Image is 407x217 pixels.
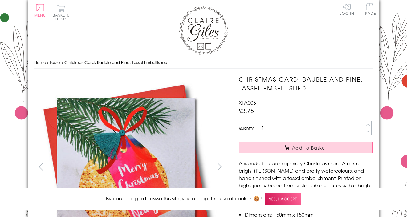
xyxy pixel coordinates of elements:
[62,59,63,65] span: ›
[50,59,61,65] a: Tassel
[239,99,256,106] span: XTA003
[239,106,254,115] span: £3.75
[34,56,373,69] nav: breadcrumbs
[239,75,373,93] h1: Christmas Card, Bauble and Pine, Tassel Embellished
[55,12,70,22] span: 0 items
[64,59,167,65] span: Christmas Card, Bauble and Pine, Tassel Embellished
[34,59,46,65] a: Home
[363,3,376,15] span: Trade
[47,59,48,65] span: ›
[239,159,373,204] p: A wonderful contemporary Christmas card. A mix of bright [PERSON_NAME] and pretty watercolours, a...
[292,145,327,151] span: Add to Basket
[53,5,70,21] button: Basket0 items
[265,193,301,205] span: Yes, I accept
[239,125,254,131] label: Quantity
[363,3,376,16] a: Trade
[213,160,226,174] button: next
[340,3,354,15] a: Log In
[179,6,228,55] img: Claire Giles Greetings Cards
[34,4,46,17] button: Menu
[239,142,373,153] button: Add to Basket
[34,12,46,18] span: Menu
[34,160,48,174] button: prev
